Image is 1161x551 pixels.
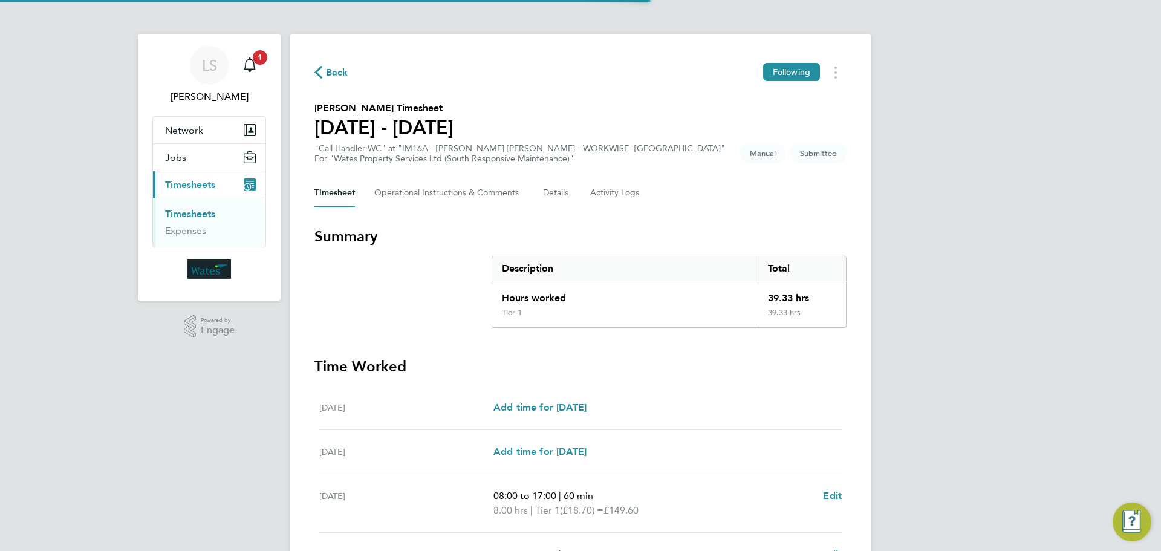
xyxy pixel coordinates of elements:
[492,281,758,308] div: Hours worked
[763,63,820,81] button: Following
[823,489,842,503] a: Edit
[543,178,571,207] button: Details
[493,400,587,415] a: Add time for [DATE]
[493,490,556,501] span: 08:00 to 17:00
[603,504,639,516] span: £149.60
[773,67,810,77] span: Following
[493,402,587,413] span: Add time for [DATE]
[202,57,217,73] span: LS
[165,125,203,136] span: Network
[152,259,266,279] a: Go to home page
[138,34,281,301] nav: Main navigation
[319,445,493,459] div: [DATE]
[825,63,847,82] button: Timesheets Menu
[153,144,265,171] button: Jobs
[314,227,847,246] h3: Summary
[493,446,587,457] span: Add time for [DATE]
[253,50,267,65] span: 1
[493,504,528,516] span: 8.00 hrs
[152,46,266,104] a: LS[PERSON_NAME]
[740,143,785,163] span: This timesheet was manually created.
[758,281,846,308] div: 39.33 hrs
[560,504,603,516] span: (£18.70) =
[187,259,231,279] img: wates-logo-retina.png
[152,90,266,104] span: Lee Saunders
[314,357,847,376] h3: Time Worked
[319,489,493,518] div: [DATE]
[374,178,524,207] button: Operational Instructions & Comments
[530,504,533,516] span: |
[319,400,493,415] div: [DATE]
[590,178,641,207] button: Activity Logs
[502,308,522,318] div: Tier 1
[564,490,593,501] span: 60 min
[314,65,348,80] button: Back
[559,490,561,501] span: |
[535,503,560,518] span: Tier 1
[314,116,454,140] h1: [DATE] - [DATE]
[314,178,355,207] button: Timesheet
[153,171,265,198] button: Timesheets
[758,256,846,281] div: Total
[314,101,454,116] h2: [PERSON_NAME] Timesheet
[823,490,842,501] span: Edit
[1113,503,1151,541] button: Engage Resource Center
[314,154,725,164] div: For "Wates Property Services Ltd (South Responsive Maintenance)"
[201,315,235,325] span: Powered by
[492,256,847,328] div: Summary
[165,225,206,236] a: Expenses
[165,179,215,191] span: Timesheets
[184,315,235,338] a: Powered byEngage
[153,117,265,143] button: Network
[165,152,186,163] span: Jobs
[201,325,235,336] span: Engage
[314,143,725,164] div: "Call Handler WC" at "IM16A - [PERSON_NAME] [PERSON_NAME] - WORKWISE- [GEOGRAPHIC_DATA]"
[238,46,262,85] a: 1
[493,445,587,459] a: Add time for [DATE]
[326,65,348,80] span: Back
[758,308,846,327] div: 39.33 hrs
[492,256,758,281] div: Description
[165,208,215,220] a: Timesheets
[153,198,265,247] div: Timesheets
[790,143,847,163] span: This timesheet is Submitted.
